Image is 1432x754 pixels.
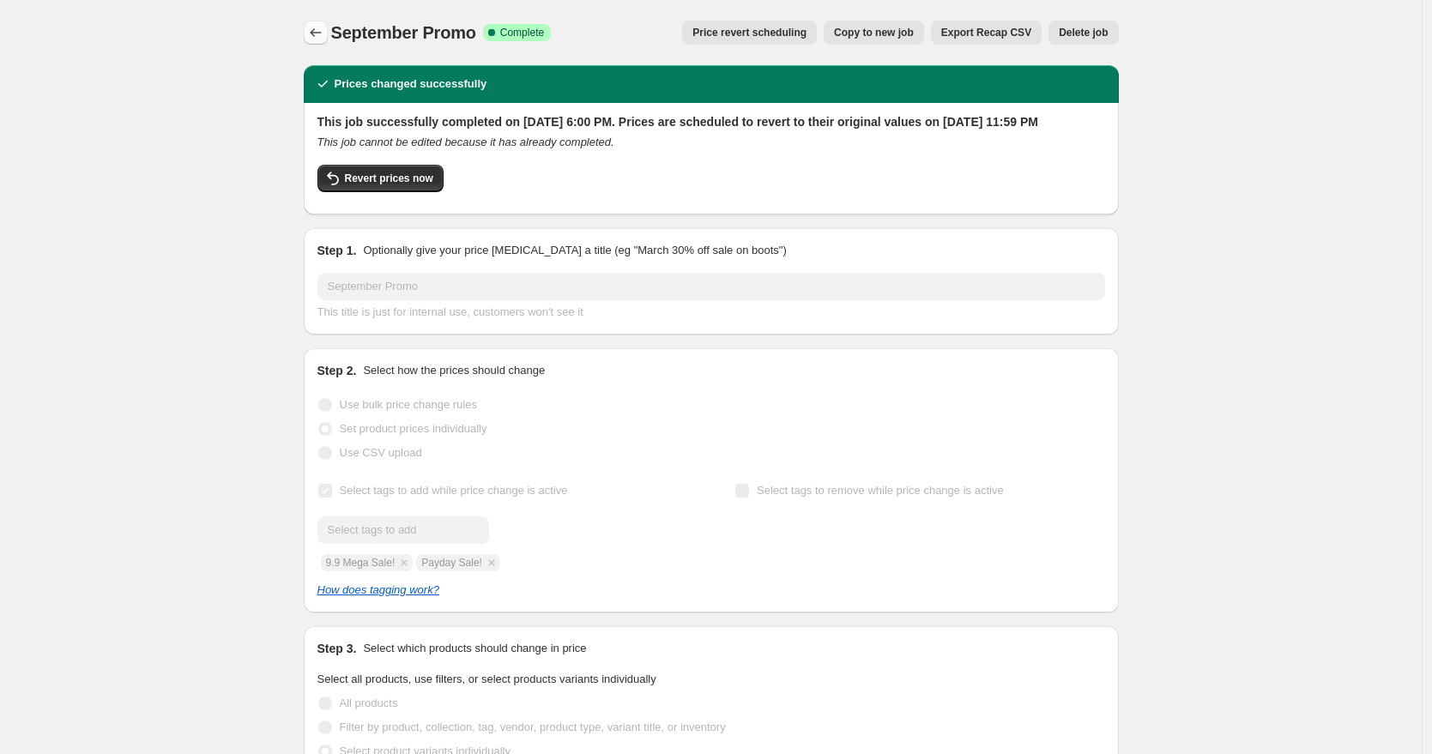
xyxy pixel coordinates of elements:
button: Revert prices now [317,165,444,192]
span: Set product prices individually [340,422,487,435]
button: Price change jobs [304,21,328,45]
span: September Promo [331,23,476,42]
button: Price revert scheduling [682,21,817,45]
span: Copy to new job [834,26,914,39]
span: Export Recap CSV [941,26,1031,39]
h2: Step 1. [317,242,357,259]
a: How does tagging work? [317,583,439,596]
h2: Step 2. [317,362,357,379]
span: Revert prices now [345,172,433,185]
span: Delete job [1059,26,1108,39]
span: Select tags to add while price change is active [340,484,568,497]
span: Use bulk price change rules [340,398,477,411]
p: Optionally give your price [MEDICAL_DATA] a title (eg "March 30% off sale on boots") [363,242,786,259]
span: Select all products, use filters, or select products variants individually [317,673,656,685]
input: 30% off holiday sale [317,273,1105,300]
h2: This job successfully completed on [DATE] 6:00 PM. Prices are scheduled to revert to their origin... [317,113,1105,130]
span: Complete [500,26,544,39]
span: Select tags to remove while price change is active [757,484,1004,497]
span: All products [340,697,398,709]
p: Select how the prices should change [363,362,545,379]
button: Export Recap CSV [931,21,1042,45]
span: This title is just for internal use, customers won't see it [317,305,583,318]
button: Copy to new job [824,21,924,45]
input: Select tags to add [317,516,489,544]
button: Delete job [1048,21,1118,45]
span: Price revert scheduling [692,26,807,39]
span: Use CSV upload [340,446,422,459]
p: Select which products should change in price [363,640,586,657]
h2: Step 3. [317,640,357,657]
h2: Prices changed successfully [335,75,487,93]
span: Filter by product, collection, tag, vendor, product type, variant title, or inventory [340,721,726,733]
i: This job cannot be edited because it has already completed. [317,136,614,148]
